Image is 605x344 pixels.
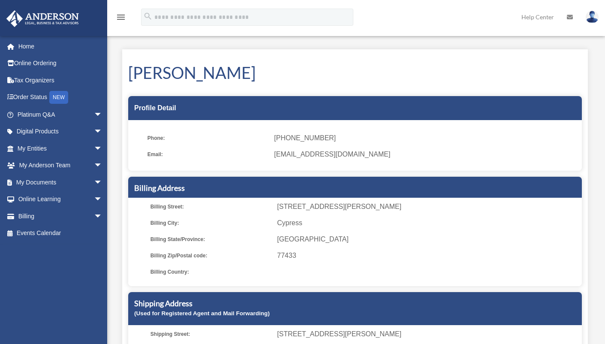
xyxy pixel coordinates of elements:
span: [EMAIL_ADDRESS][DOMAIN_NAME] [274,148,576,160]
a: Home [6,38,115,55]
span: arrow_drop_down [94,140,111,157]
a: Digital Productsarrow_drop_down [6,123,115,140]
i: search [143,12,153,21]
a: Tax Organizers [6,72,115,89]
span: [STREET_ADDRESS][PERSON_NAME] [277,328,579,340]
span: 77433 [277,250,579,262]
a: Billingarrow_drop_down [6,208,115,225]
a: Online Learningarrow_drop_down [6,191,115,208]
h1: [PERSON_NAME] [128,61,582,84]
h5: Billing Address [134,183,576,193]
a: Platinum Q&Aarrow_drop_down [6,106,115,123]
span: arrow_drop_down [94,123,111,141]
a: Order StatusNEW [6,89,115,106]
img: Anderson Advisors Platinum Portal [4,10,81,27]
span: arrow_drop_down [94,208,111,225]
span: Billing State/Province: [150,233,271,245]
span: Billing Zip/Postal code: [150,250,271,262]
span: Billing City: [150,217,271,229]
span: [PHONE_NUMBER] [274,132,576,144]
img: User Pic [586,11,599,23]
span: arrow_drop_down [94,174,111,191]
span: arrow_drop_down [94,157,111,175]
i: menu [116,12,126,22]
span: Billing Country: [150,266,271,278]
div: Profile Detail [128,96,582,120]
span: Phone: [147,132,268,144]
a: My Anderson Teamarrow_drop_down [6,157,115,174]
a: Events Calendar [6,225,115,242]
span: Email: [147,148,268,160]
span: Billing Street: [150,201,271,213]
a: My Entitiesarrow_drop_down [6,140,115,157]
span: Cypress [277,217,579,229]
span: [STREET_ADDRESS][PERSON_NAME] [277,201,579,213]
h5: Shipping Address [134,298,576,309]
span: [GEOGRAPHIC_DATA] [277,233,579,245]
a: My Documentsarrow_drop_down [6,174,115,191]
a: Online Ordering [6,55,115,72]
span: arrow_drop_down [94,106,111,124]
a: menu [116,15,126,22]
small: (Used for Registered Agent and Mail Forwarding) [134,310,270,317]
div: NEW [49,91,68,104]
span: Shipping Street: [150,328,271,340]
span: arrow_drop_down [94,191,111,208]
